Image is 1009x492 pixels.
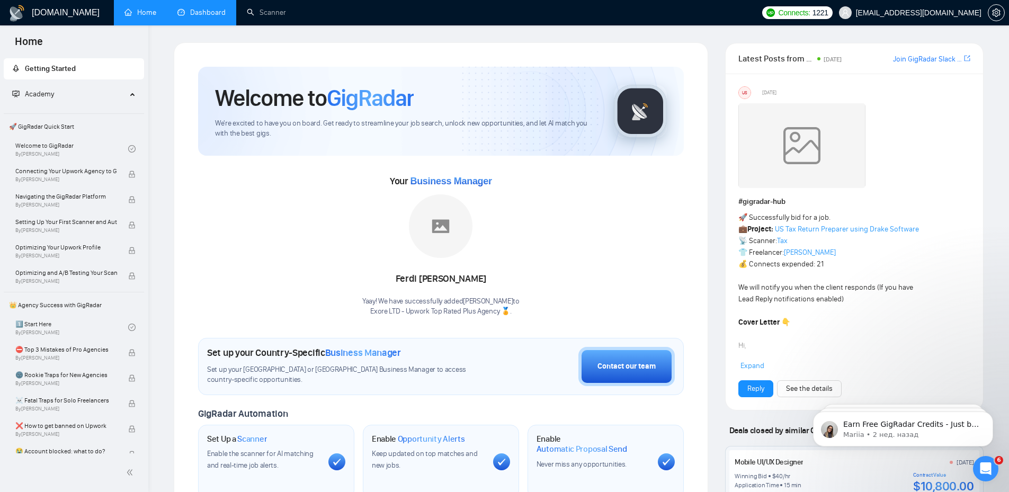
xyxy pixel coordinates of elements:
span: ⛔ Top 3 Mistakes of Pro Agencies [15,344,117,355]
a: dashboardDashboard [177,8,226,17]
span: Academy [25,90,54,99]
img: gigradar-logo.png [614,85,667,138]
span: Scanner [237,434,267,444]
span: Connecting Your Upwork Agency to GigRadar [15,166,117,176]
button: setting [988,4,1005,21]
span: Navigating the GigRadar Platform [15,191,117,202]
strong: Cover Letter 👇 [738,318,790,327]
span: By [PERSON_NAME] [15,176,117,183]
span: We're excited to have you on board. Get ready to streamline your job search, unlock new opportuni... [215,119,597,139]
img: upwork-logo.png [766,8,775,17]
span: Keep updated on top matches and new jobs. [372,449,478,470]
span: lock [128,451,136,458]
a: export [964,53,970,64]
strong: Project: [747,225,773,234]
span: lock [128,221,136,229]
span: Automatic Proposal Send [537,444,627,454]
span: check-circle [128,145,136,153]
span: lock [128,171,136,178]
a: Join GigRadar Slack Community [893,53,962,65]
span: ❌ How to get banned on Upwork [15,421,117,431]
span: Set up your [GEOGRAPHIC_DATA] or [GEOGRAPHIC_DATA] Business Manager to access country-specific op... [207,365,488,385]
span: double-left [126,467,137,478]
p: Exore LTD - Upwork Top Rated Plus Agency 🏅 . [362,307,520,317]
a: US Tax Return Preparer using Drake Software [775,225,919,234]
h1: Set Up a [207,434,267,444]
h1: Enable [537,434,649,454]
a: See the details [786,383,833,395]
div: /hr [783,472,790,480]
span: lock [128,196,136,203]
span: rocket [12,65,20,72]
span: 👑 Agency Success with GigRadar [5,294,143,316]
span: Business Manager [325,347,401,359]
span: 🚀 GigRadar Quick Start [5,116,143,137]
a: setting [988,8,1005,17]
span: By [PERSON_NAME] [15,202,117,208]
span: Home [6,34,51,56]
span: Deals closed by similar GigRadar users [725,421,869,440]
h1: Set up your Country-Specific [207,347,401,359]
li: Getting Started [4,58,144,79]
span: GigRadar [327,84,414,112]
span: check-circle [128,324,136,331]
span: Expand [740,361,764,370]
a: Reply [747,383,764,395]
h1: Enable [372,434,465,444]
div: $ [772,472,776,480]
span: 6 [995,456,1003,464]
div: Yaay! We have successfully added [PERSON_NAME] to [362,297,520,317]
span: Never miss any opportunities. [537,460,627,469]
span: By [PERSON_NAME] [15,355,117,361]
span: Optimizing and A/B Testing Your Scanner for Better Results [15,267,117,278]
span: lock [128,247,136,254]
a: Tax [777,236,788,245]
span: By [PERSON_NAME] [15,380,117,387]
span: GigRadar Automation [198,408,288,419]
span: ☠️ Fatal Traps for Solo Freelancers [15,395,117,406]
span: Optimizing Your Upwork Profile [15,242,117,253]
div: Ferdi [PERSON_NAME] [362,270,520,288]
div: Contact our team [597,361,656,372]
span: user [842,9,849,16]
span: By [PERSON_NAME] [15,227,117,234]
a: 1️⃣ Start HereBy[PERSON_NAME] [15,316,128,339]
span: 🌚 Rookie Traps for New Agencies [15,370,117,380]
span: Your [390,175,492,187]
span: lock [128,374,136,382]
div: 40 [775,472,783,480]
span: Latest Posts from the GigRadar Community [738,52,814,65]
span: Connects: [778,7,810,19]
a: searchScanner [247,8,286,17]
span: fund-projection-screen [12,90,20,97]
img: placeholder.png [409,194,472,258]
span: Business Manager [410,176,492,186]
span: Opportunity Alerts [398,434,465,444]
iframe: Intercom notifications сообщение [797,389,1009,463]
span: setting [988,8,1004,17]
span: 1221 [812,7,828,19]
button: See the details [777,380,842,397]
span: lock [128,400,136,407]
span: lock [128,349,136,356]
span: Enable the scanner for AI matching and real-time job alerts. [207,449,314,470]
span: By [PERSON_NAME] [15,406,117,412]
h1: # gigradar-hub [738,196,970,208]
button: Reply [738,380,773,397]
div: Contract Value [913,472,974,478]
a: homeHome [124,8,156,17]
div: 15 min [784,481,801,489]
span: [DATE] [762,88,776,97]
a: Welcome to GigRadarBy[PERSON_NAME] [15,137,128,160]
span: Getting Started [25,64,76,73]
a: Mobile UI/UX Designer [735,458,803,467]
span: export [964,54,970,62]
span: [DATE] [824,56,842,63]
a: [PERSON_NAME] [784,248,836,257]
iframe: Intercom live chat [973,456,998,481]
span: 😭 Account blocked: what to do? [15,446,117,457]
